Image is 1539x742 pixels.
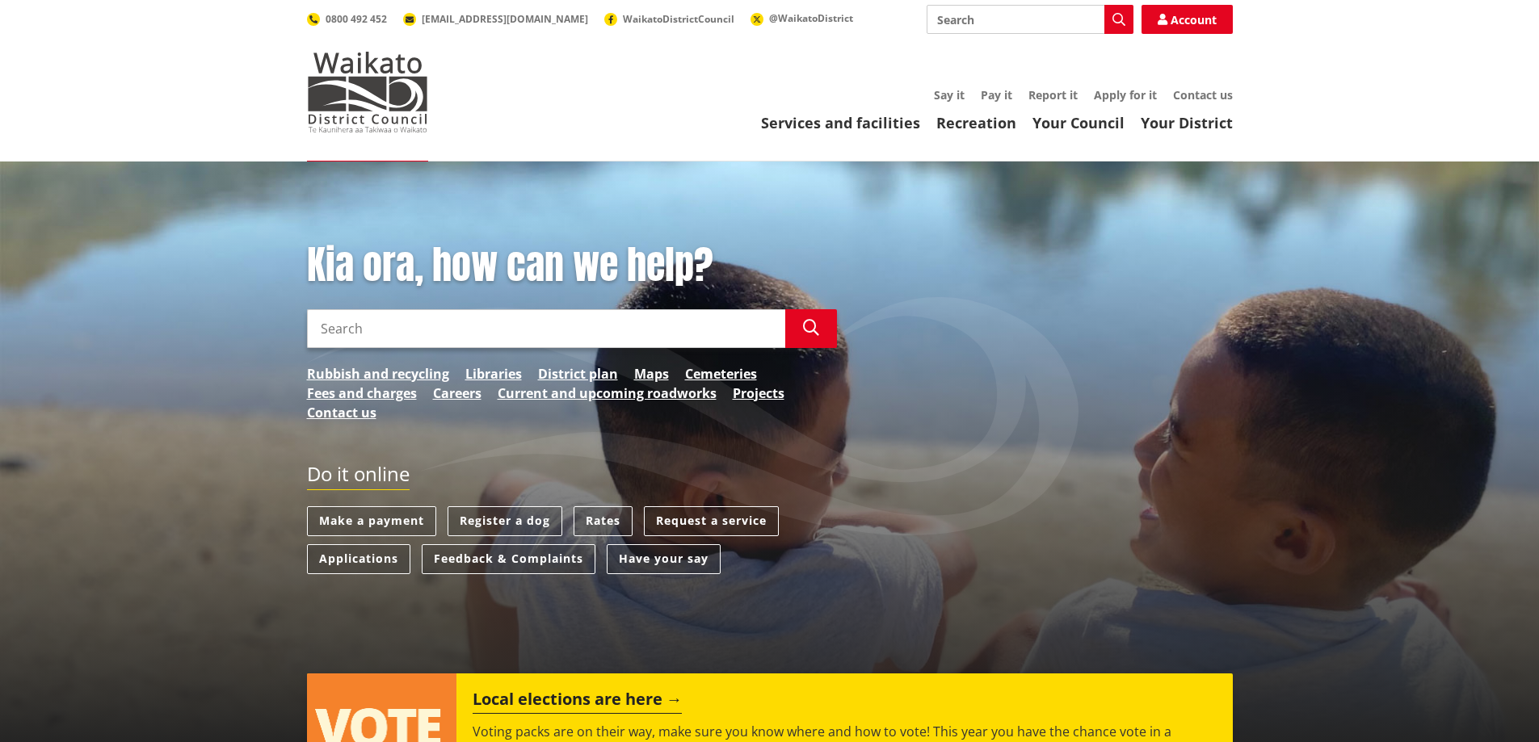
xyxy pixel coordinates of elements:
[623,12,734,26] span: WaikatoDistrictCouncil
[307,12,387,26] a: 0800 492 452
[307,463,410,491] h2: Do it online
[981,87,1012,103] a: Pay it
[1141,113,1233,132] a: Your District
[769,11,853,25] span: @WaikatoDistrict
[498,384,717,403] a: Current and upcoming roadworks
[433,384,481,403] a: Careers
[307,52,428,132] img: Waikato District Council - Te Kaunihera aa Takiwaa o Waikato
[604,12,734,26] a: WaikatoDistrictCouncil
[326,12,387,26] span: 0800 492 452
[473,690,682,714] h2: Local elections are here
[927,5,1133,34] input: Search input
[634,364,669,384] a: Maps
[403,12,588,26] a: [EMAIL_ADDRESS][DOMAIN_NAME]
[934,87,965,103] a: Say it
[607,544,721,574] a: Have your say
[307,309,785,348] input: Search input
[307,506,436,536] a: Make a payment
[307,544,410,574] a: Applications
[733,384,784,403] a: Projects
[1094,87,1157,103] a: Apply for it
[307,242,837,289] h1: Kia ora, how can we help?
[936,113,1016,132] a: Recreation
[422,12,588,26] span: [EMAIL_ADDRESS][DOMAIN_NAME]
[644,506,779,536] a: Request a service
[307,403,376,422] a: Contact us
[307,384,417,403] a: Fees and charges
[448,506,562,536] a: Register a dog
[1032,113,1125,132] a: Your Council
[465,364,522,384] a: Libraries
[761,113,920,132] a: Services and facilities
[538,364,618,384] a: District plan
[422,544,595,574] a: Feedback & Complaints
[1028,87,1078,103] a: Report it
[1173,87,1233,103] a: Contact us
[574,506,633,536] a: Rates
[685,364,757,384] a: Cemeteries
[751,11,853,25] a: @WaikatoDistrict
[1142,5,1233,34] a: Account
[307,364,449,384] a: Rubbish and recycling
